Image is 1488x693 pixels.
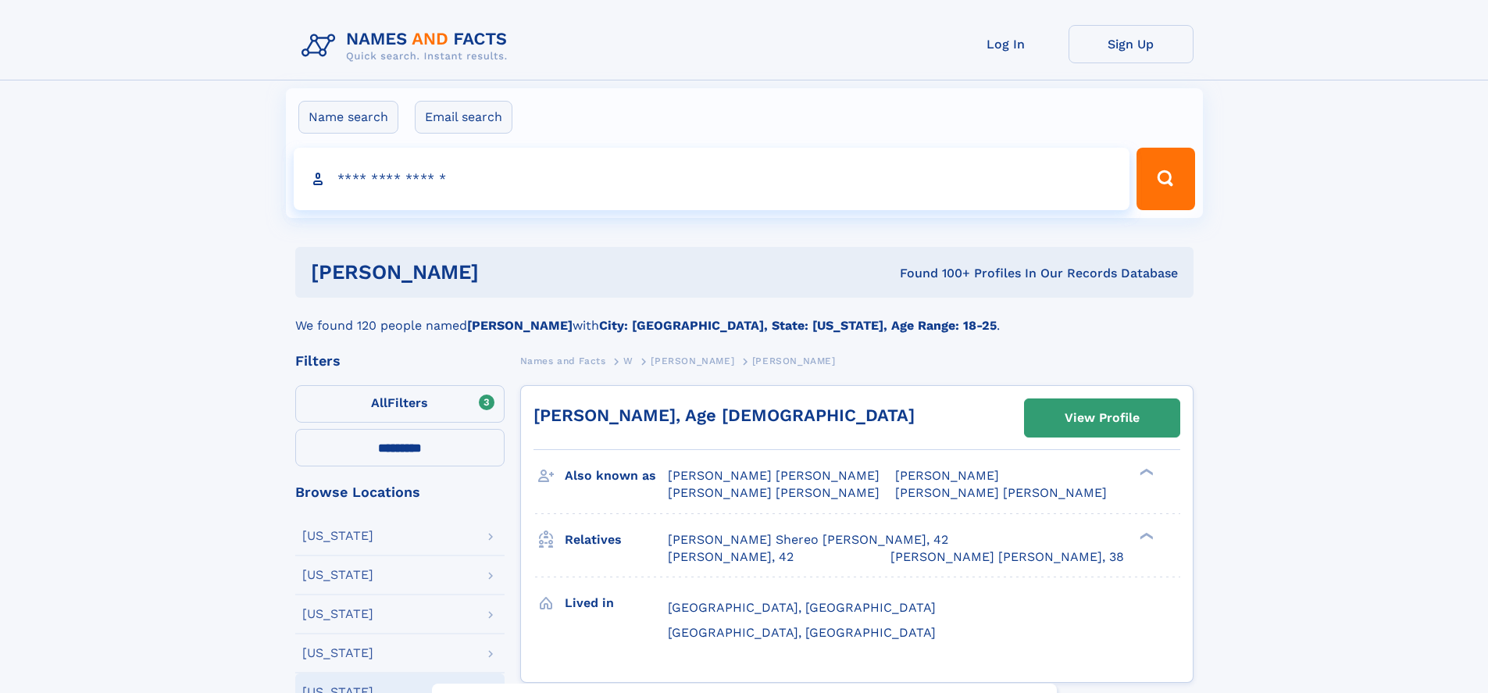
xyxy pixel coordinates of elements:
a: Log In [944,25,1069,63]
label: Name search [298,101,398,134]
span: [PERSON_NAME] [PERSON_NAME] [895,485,1107,500]
span: [GEOGRAPHIC_DATA], [GEOGRAPHIC_DATA] [668,625,936,640]
a: [PERSON_NAME], Age [DEMOGRAPHIC_DATA] [533,405,915,425]
h3: Also known as [565,463,668,489]
h3: Relatives [565,527,668,553]
div: ❯ [1136,467,1154,477]
div: [US_STATE] [302,608,373,620]
span: [PERSON_NAME] [PERSON_NAME] [668,468,880,483]
h1: [PERSON_NAME] [311,263,690,282]
div: [US_STATE] [302,569,373,581]
a: Names and Facts [520,351,606,370]
button: Search Button [1137,148,1194,210]
b: City: [GEOGRAPHIC_DATA], State: [US_STATE], Age Range: 18-25 [599,318,997,333]
span: [PERSON_NAME] [651,355,734,366]
span: [PERSON_NAME] [PERSON_NAME] [668,485,880,500]
span: W [623,355,633,366]
input: search input [294,148,1130,210]
div: We found 120 people named with . [295,298,1194,335]
a: [PERSON_NAME] [651,351,734,370]
span: [PERSON_NAME] [752,355,836,366]
b: [PERSON_NAME] [467,318,573,333]
div: Filters [295,354,505,368]
span: [PERSON_NAME] [895,468,999,483]
a: Sign Up [1069,25,1194,63]
div: Browse Locations [295,485,505,499]
div: [US_STATE] [302,647,373,659]
a: View Profile [1025,399,1179,437]
span: [GEOGRAPHIC_DATA], [GEOGRAPHIC_DATA] [668,600,936,615]
a: W [623,351,633,370]
label: Filters [295,385,505,423]
div: Found 100+ Profiles In Our Records Database [689,265,1178,282]
a: [PERSON_NAME], 42 [668,548,794,566]
img: Logo Names and Facts [295,25,520,67]
a: [PERSON_NAME] [PERSON_NAME], 38 [890,548,1124,566]
span: All [371,395,387,410]
div: View Profile [1065,400,1140,436]
div: [US_STATE] [302,530,373,542]
label: Email search [415,101,512,134]
h3: Lived in [565,590,668,616]
div: ❯ [1136,530,1154,541]
a: [PERSON_NAME] Shereo [PERSON_NAME], 42 [668,531,948,548]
